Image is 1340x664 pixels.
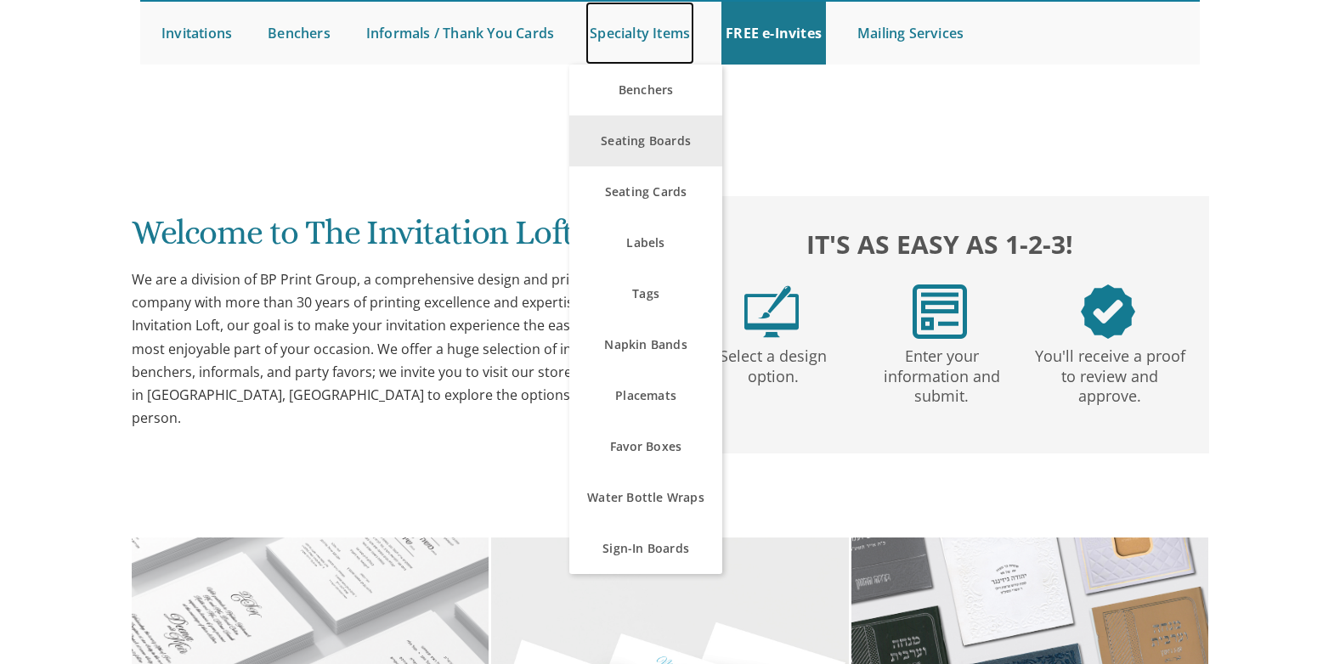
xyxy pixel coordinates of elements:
[263,2,335,65] a: Benchers
[569,421,722,472] a: Favor Boxes
[1081,284,1135,339] img: step3.png
[861,339,1022,407] p: Enter your information and submit.
[744,284,799,339] img: step1.png
[569,166,722,217] a: Seating Cards
[569,319,722,370] a: Napkin Bands
[569,370,722,421] a: Placemats
[1029,339,1190,407] p: You'll receive a proof to review and approve.
[569,472,722,523] a: Water Bottle Wraps
[132,268,636,430] div: We are a division of BP Print Group, a comprehensive design and print company with more than 30 y...
[569,523,722,574] a: Sign-In Boards
[157,2,236,65] a: Invitations
[569,268,722,319] a: Tags
[569,115,722,166] a: Seating Boards
[687,225,1192,263] h2: It's as easy as 1-2-3!
[569,65,722,115] a: Benchers
[853,2,968,65] a: Mailing Services
[721,2,826,65] a: FREE e-Invites
[132,214,636,264] h1: Welcome to The Invitation Loft!
[362,2,558,65] a: Informals / Thank You Cards
[585,2,694,65] a: Specialty Items
[913,284,967,339] img: step2.png
[693,339,854,387] p: Select a design option.
[569,217,722,268] a: Labels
